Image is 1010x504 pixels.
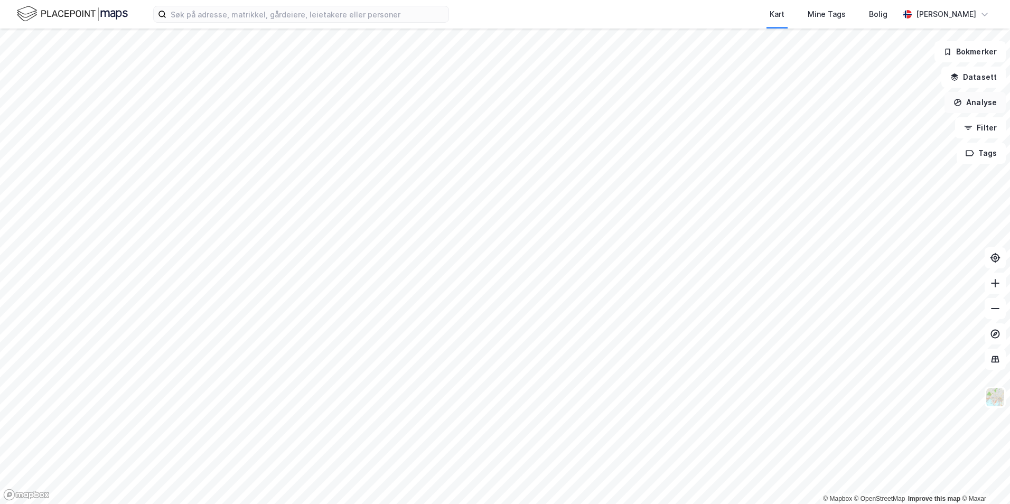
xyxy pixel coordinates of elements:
button: Filter [955,117,1006,138]
img: Z [985,387,1005,407]
button: Analyse [944,92,1006,113]
a: Mapbox homepage [3,489,50,501]
div: Kart [770,8,784,21]
button: Bokmerker [934,41,1006,62]
button: Tags [957,143,1006,164]
a: Mapbox [823,495,852,502]
div: Bolig [869,8,887,21]
div: [PERSON_NAME] [916,8,976,21]
div: Mine Tags [808,8,846,21]
a: Improve this map [908,495,960,502]
iframe: Chat Widget [957,453,1010,504]
a: OpenStreetMap [854,495,905,502]
img: logo.f888ab2527a4732fd821a326f86c7f29.svg [17,5,128,23]
input: Søk på adresse, matrikkel, gårdeiere, leietakere eller personer [166,6,448,22]
button: Datasett [941,67,1006,88]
